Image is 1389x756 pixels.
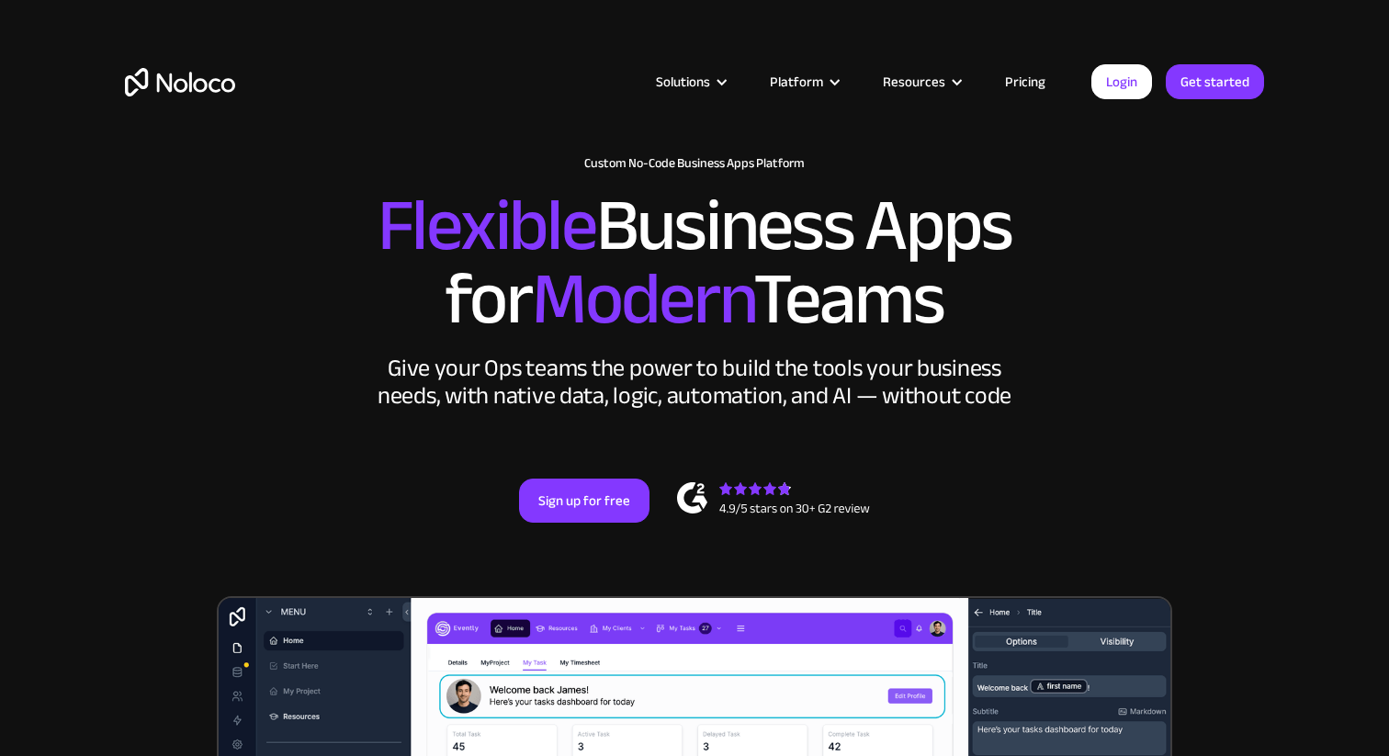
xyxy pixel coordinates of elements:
[982,70,1068,94] a: Pricing
[378,157,596,294] span: Flexible
[656,70,710,94] div: Solutions
[633,70,747,94] div: Solutions
[1166,64,1264,99] a: Get started
[1091,64,1152,99] a: Login
[125,189,1264,336] h2: Business Apps for Teams
[519,479,649,523] a: Sign up for free
[770,70,823,94] div: Platform
[883,70,945,94] div: Resources
[860,70,982,94] div: Resources
[532,231,753,367] span: Modern
[125,68,235,96] a: home
[373,355,1016,410] div: Give your Ops teams the power to build the tools your business needs, with native data, logic, au...
[747,70,860,94] div: Platform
